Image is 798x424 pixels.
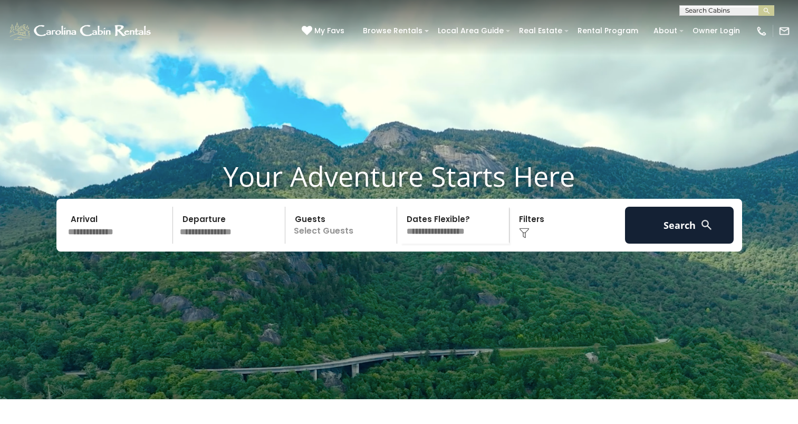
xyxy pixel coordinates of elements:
[778,25,790,37] img: mail-regular-white.png
[302,25,347,37] a: My Favs
[687,23,745,39] a: Owner Login
[314,25,344,36] span: My Favs
[8,160,790,192] h1: Your Adventure Starts Here
[648,23,682,39] a: About
[572,23,643,39] a: Rental Program
[432,23,509,39] a: Local Area Guide
[358,23,428,39] a: Browse Rentals
[514,23,568,39] a: Real Estate
[289,207,397,244] p: Select Guests
[8,21,154,42] img: White-1-1-2.png
[519,228,530,238] img: filter--v1.png
[625,207,734,244] button: Search
[756,25,767,37] img: phone-regular-white.png
[700,218,713,232] img: search-regular-white.png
